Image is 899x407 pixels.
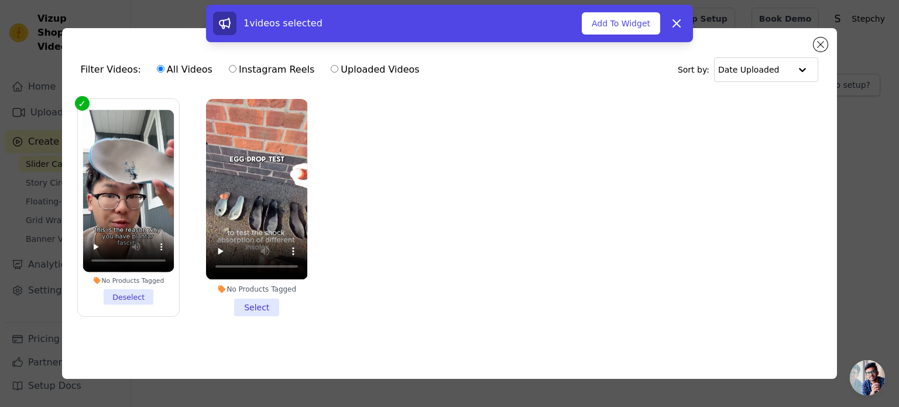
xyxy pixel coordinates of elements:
button: Add To Widget [582,12,660,35]
label: Instagram Reels [228,62,315,77]
label: Uploaded Videos [330,62,420,77]
div: Open chat [850,360,885,395]
span: 1 videos selected [243,18,322,29]
div: No Products Tagged [206,285,307,294]
div: No Products Tagged [83,277,174,285]
div: Sort by: [678,57,819,82]
label: All Videos [156,62,213,77]
div: Filter Videos: [81,56,426,83]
